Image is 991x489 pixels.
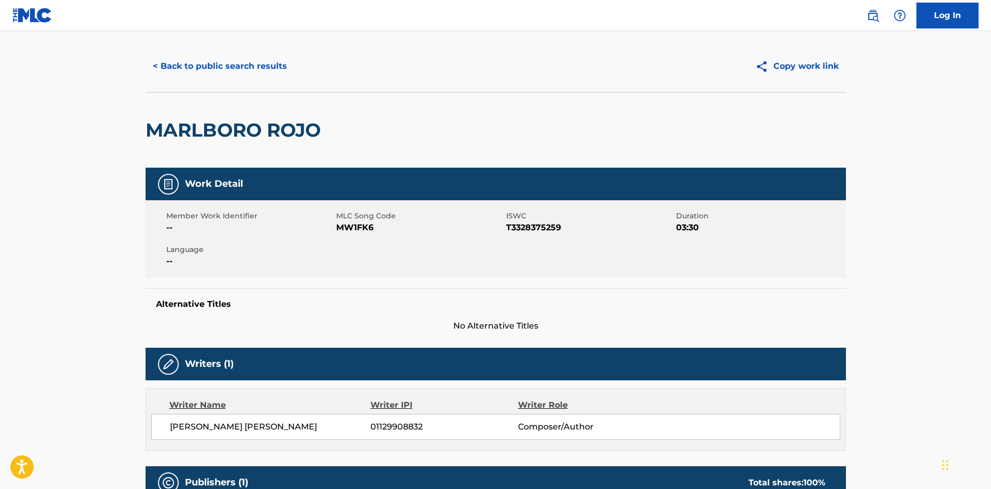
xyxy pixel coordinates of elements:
[336,221,504,234] span: MW1FK6
[146,320,846,332] span: No Alternative Titles
[170,421,371,433] span: [PERSON_NAME] [PERSON_NAME]
[166,255,334,268] span: --
[942,450,949,481] div: Drag
[370,421,518,433] span: 01129908832
[166,244,334,255] span: Language
[748,53,846,79] button: Copy work link
[676,221,843,234] span: 03:30
[162,477,175,489] img: Publishers
[166,221,334,234] span: --
[162,358,175,371] img: Writers
[506,211,673,221] span: ISWC
[916,3,979,28] a: Log In
[370,399,518,411] div: Writer IPI
[867,9,879,22] img: search
[749,477,825,489] div: Total shares:
[12,8,52,23] img: MLC Logo
[863,5,883,26] a: Public Search
[518,399,652,411] div: Writer Role
[146,53,294,79] button: < Back to public search results
[185,358,234,370] h5: Writers (1)
[803,478,825,487] span: 100 %
[185,477,248,488] h5: Publishers (1)
[166,211,334,221] span: Member Work Identifier
[889,5,910,26] div: Help
[169,399,371,411] div: Writer Name
[185,178,243,190] h5: Work Detail
[894,9,906,22] img: help
[518,421,652,433] span: Composer/Author
[676,211,843,221] span: Duration
[755,60,773,73] img: Copy work link
[162,178,175,190] img: Work Detail
[146,118,326,142] h2: MARLBORO ROJO
[156,299,836,309] h5: Alternative Titles
[336,211,504,221] span: MLC Song Code
[939,439,991,489] iframe: Chat Widget
[506,221,673,234] span: T3328375259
